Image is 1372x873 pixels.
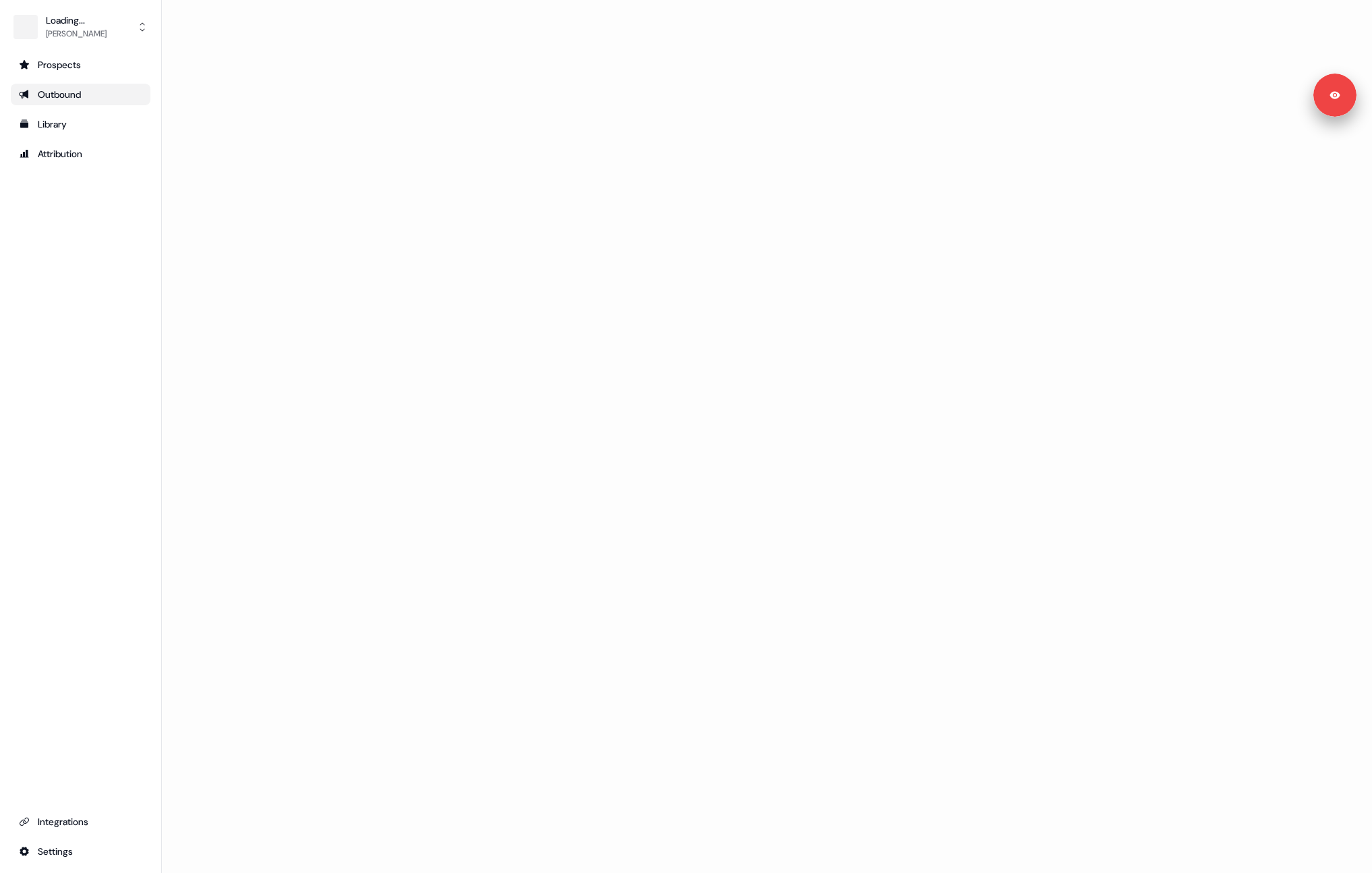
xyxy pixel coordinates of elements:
button: Loading...[PERSON_NAME] [11,11,150,43]
a: Go to outbound experience [11,84,150,105]
div: Prospects [19,58,142,72]
div: Loading... [46,13,107,27]
div: Attribution [19,147,142,161]
div: Integrations [19,815,142,828]
div: [PERSON_NAME] [46,27,107,40]
a: Go to integrations [11,811,150,833]
a: Go to prospects [11,54,150,76]
a: Go to templates [11,113,150,135]
div: Settings [19,845,142,858]
a: Go to integrations [11,841,150,862]
div: Library [19,117,142,131]
a: Go to attribution [11,143,150,165]
div: Outbound [19,88,142,101]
